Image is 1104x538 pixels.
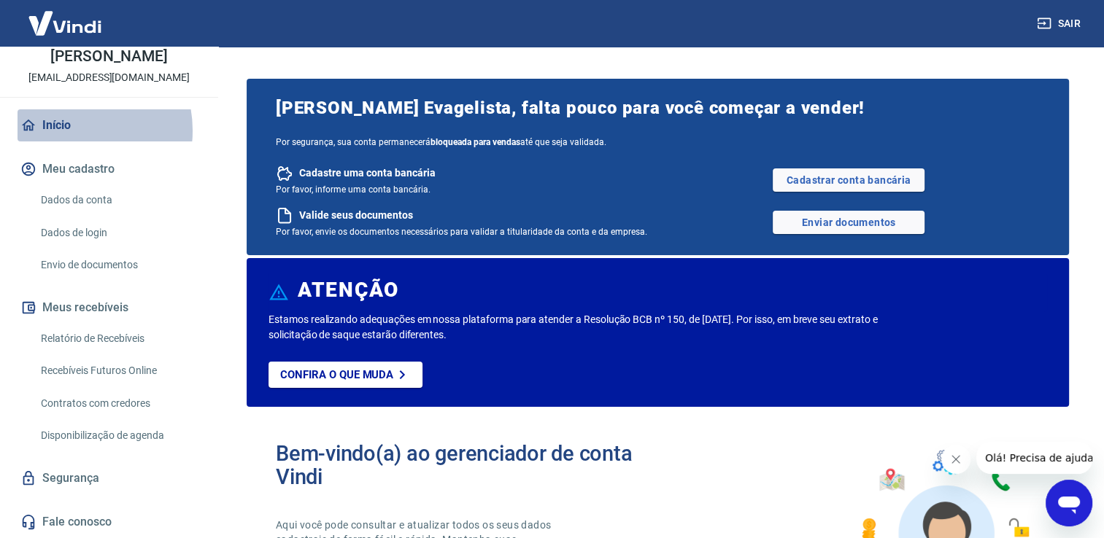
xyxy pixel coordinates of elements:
[9,10,123,22] span: Olá! Precisa de ajuda?
[18,292,201,324] button: Meus recebíveis
[299,208,413,222] span: Valide seus documentos
[298,283,399,297] h6: ATENÇÃO
[941,445,970,474] iframe: Fechar mensagem
[976,442,1092,474] iframe: Mensagem da empresa
[35,421,201,451] a: Disponibilização de agenda
[276,137,1040,147] span: Por segurança, sua conta permanecerá até que seja validada.
[35,218,201,248] a: Dados de login
[18,506,201,538] a: Fale conosco
[276,227,647,237] span: Por favor, envie os documentos necessários para validar a titularidade da conta e da empresa.
[18,462,201,494] a: Segurança
[1046,480,1092,526] iframe: Botão para abrir a janela de mensagens
[50,49,167,64] p: [PERSON_NAME]
[299,166,436,180] span: Cadastre uma conta bancária
[18,1,112,45] img: Vindi
[35,250,201,280] a: Envio de documentos
[35,185,201,215] a: Dados da conta
[35,324,201,354] a: Relatório de Recebíveis
[280,368,393,381] p: Confira o que muda
[35,389,201,418] a: Contratos com credores
[773,211,924,234] a: Enviar documentos
[431,137,520,147] b: bloqueada para vendas
[18,153,201,185] button: Meu cadastro
[269,362,422,388] a: Confira o que muda
[1034,10,1086,37] button: Sair
[28,70,190,85] p: [EMAIL_ADDRESS][DOMAIN_NAME]
[276,184,431,195] span: Por favor, informe uma conta bancária.
[35,356,201,386] a: Recebíveis Futuros Online
[773,168,924,192] a: Cadastrar conta bancária
[276,96,1040,120] span: [PERSON_NAME] Evagelista, falta pouco para você começar a vender!
[18,109,201,141] a: Início
[269,312,892,343] p: Estamos realizando adequações em nossa plataforma para atender a Resolução BCB nº 150, de [DATE]....
[276,442,658,488] h2: Bem-vindo(a) ao gerenciador de conta Vindi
